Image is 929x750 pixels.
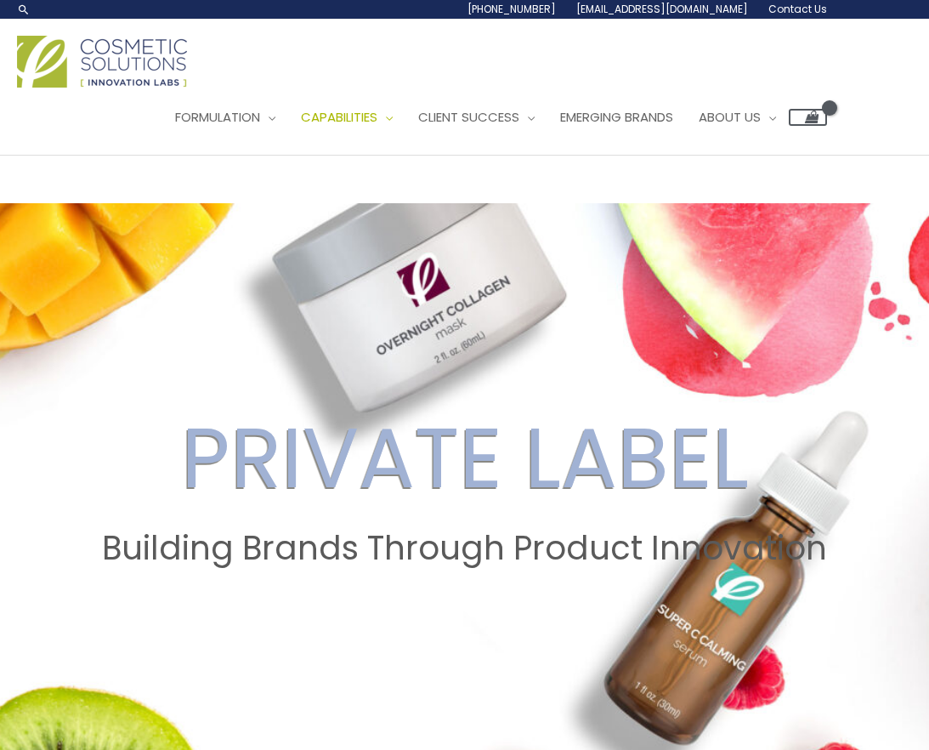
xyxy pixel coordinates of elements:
a: View Shopping Cart, empty [789,109,827,126]
span: Capabilities [301,108,377,126]
a: Formulation [162,92,288,143]
img: Cosmetic Solutions Logo [17,36,187,88]
span: About Us [699,108,761,126]
a: About Us [686,92,789,143]
span: Formulation [175,108,260,126]
a: Capabilities [288,92,405,143]
nav: Site Navigation [150,92,827,143]
span: Emerging Brands [560,108,673,126]
a: Search icon link [17,3,31,16]
span: [PHONE_NUMBER] [467,2,556,16]
a: Emerging Brands [547,92,686,143]
span: Contact Us [768,2,827,16]
a: Client Success [405,92,547,143]
h2: Building Brands Through Product Innovation [16,529,913,568]
span: Client Success [418,108,519,126]
h2: PRIVATE LABEL [16,408,913,509]
span: [EMAIL_ADDRESS][DOMAIN_NAME] [576,2,748,16]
